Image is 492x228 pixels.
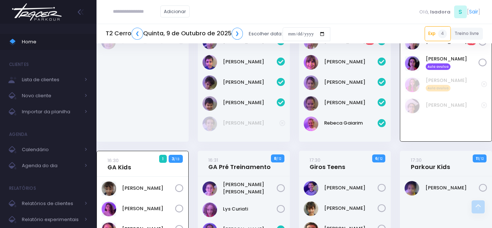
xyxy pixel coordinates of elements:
h4: Relatórios [9,181,36,196]
img: Marina Formigoni Rente Ferreira [304,96,318,111]
small: / 13 [174,157,180,161]
a: [PERSON_NAME] [324,99,378,106]
span: Importar da planilha [22,107,80,117]
a: [PERSON_NAME] [223,58,277,66]
a: Rebeca Gaiarim [324,119,378,127]
h5: T2 Cerro Quinta, 9 de Outubro de 2025 [106,28,243,40]
a: [PERSON_NAME] [425,184,479,192]
small: / 12 [276,157,281,161]
a: 17:30Parkour Kids [411,156,450,171]
img: Mikael Arina Scudeller [202,96,217,111]
img: Lys Curiati [202,203,217,217]
small: / 12 [479,157,484,161]
span: Aula avulsa [426,63,451,70]
img: Serena Odara M Gomes do Amaral [405,181,419,196]
small: 16:30 [107,157,119,164]
a: [PERSON_NAME] [426,102,481,109]
span: Olá, [419,8,429,16]
a: [PERSON_NAME] [122,205,175,212]
span: 1 [159,155,167,163]
img: Maria Badialli [405,56,420,71]
strong: 11 [476,156,479,161]
div: [ ] [416,4,483,20]
a: Treino livre [451,28,483,40]
img: Dora Moreira Russo [102,202,116,216]
img: Gabriel Linck Takimoto da Silva [304,201,318,216]
span: Relatórios de clientes [22,199,80,208]
a: Adicionar [160,5,190,17]
span: Lista de clientes [22,75,80,84]
a: [PERSON_NAME] [PERSON_NAME] [223,181,277,195]
span: Isadora [430,8,450,16]
a: 17:30Giros Teens [310,156,345,171]
a: [PERSON_NAME] [324,79,378,86]
a: [PERSON_NAME] [223,99,277,106]
a: [PERSON_NAME] [223,119,279,127]
img: Bernardo Vinciguerra [304,181,318,196]
a: [PERSON_NAME] Aula avulsa [426,77,481,91]
span: 4 [438,30,447,38]
a: [PERSON_NAME] [324,184,378,192]
a: ❯ [232,28,243,40]
small: 16:31 [208,157,218,164]
span: Relatório experimentais [22,215,80,224]
strong: 6 [375,156,378,161]
span: Novo cliente [22,91,80,101]
img: Lucas Kaufman Gomes [202,55,217,70]
span: Home [22,37,87,47]
a: Sair [469,8,478,16]
img: Fernanda Akemi Akiyama Bortoni [202,181,217,196]
a: Lys Curiati [223,205,277,213]
strong: 3 [172,156,174,162]
span: Calendário [22,145,80,154]
img: Vicente Mota silva [202,117,217,131]
small: / 12 [378,157,382,161]
h4: Agenda [9,127,28,142]
a: [PERSON_NAME] [324,58,378,66]
small: 17:30 [310,157,320,164]
div: Escolher data: [106,25,330,42]
img: Rebeca Gaiarim Basso [304,117,318,131]
h4: Clientes [9,57,29,72]
span: Agenda do dia [22,161,80,170]
a: [PERSON_NAME] [122,185,175,192]
img: Miguel Minghetti [202,75,217,90]
span: Aula avulsa [426,85,451,91]
a: 16:31GA Pré Treinamento [208,156,271,171]
span: S [454,5,467,18]
a: 16:30GA Kids [107,157,131,171]
a: Exp4 [425,26,451,41]
img: Fernanda Leite [405,78,420,92]
a: [PERSON_NAME] Aula avulsa [426,55,479,70]
strong: 8 [274,156,276,161]
a: [PERSON_NAME] [324,205,378,212]
img: Carolina Costa [102,181,116,196]
a: [PERSON_NAME] [223,79,277,86]
small: 17:30 [411,157,422,164]
img: Miguel Aberle Rodrigues [405,99,420,113]
img: Manuela Kowalesky Cardoso [304,55,318,70]
a: ❮ [131,28,143,40]
img: Maria Pirani Arruda [304,75,318,90]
